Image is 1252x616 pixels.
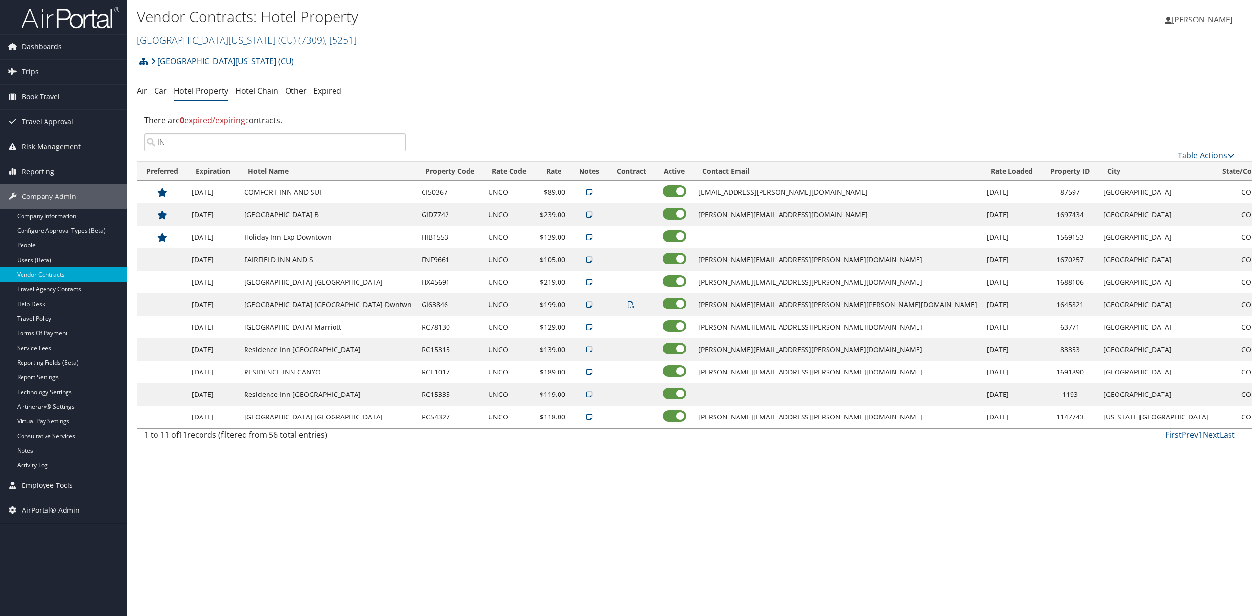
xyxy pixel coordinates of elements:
td: [DATE] [982,316,1042,338]
a: Prev [1182,429,1198,440]
td: [GEOGRAPHIC_DATA] [GEOGRAPHIC_DATA] [239,406,417,428]
td: [DATE] [982,248,1042,271]
td: UNCO [483,406,535,428]
td: [GEOGRAPHIC_DATA] [1098,181,1213,203]
td: 1645821 [1042,293,1098,316]
td: UNCO [483,316,535,338]
td: CI50367 [417,181,483,203]
strong: 0 [180,115,184,126]
td: HIB1553 [417,226,483,248]
span: Trips [22,60,39,84]
td: [DATE] [187,248,239,271]
td: GID7742 [417,203,483,226]
th: Active: activate to sort column ascending [655,162,693,181]
td: UNCO [483,271,535,293]
span: 11 [179,429,187,440]
td: [GEOGRAPHIC_DATA] B [239,203,417,226]
td: $119.00 [535,383,570,406]
a: Hotel Property [174,86,228,96]
div: 1 to 11 of records (filtered from 56 total entries) [144,429,406,445]
td: UNCO [483,361,535,383]
td: [GEOGRAPHIC_DATA] Marriott [239,316,417,338]
td: HX45691 [417,271,483,293]
td: UNCO [483,226,535,248]
td: 1569153 [1042,226,1098,248]
td: Holiday Inn Exp Downtown [239,226,417,248]
span: Employee Tools [22,473,73,498]
td: [GEOGRAPHIC_DATA] [1098,338,1213,361]
a: Air [137,86,147,96]
td: GI63846 [417,293,483,316]
td: $129.00 [535,316,570,338]
td: RESIDENCE INN CANYO [239,361,417,383]
td: [DATE] [982,203,1042,226]
td: 1147743 [1042,406,1098,428]
td: RC15335 [417,383,483,406]
td: [US_STATE][GEOGRAPHIC_DATA] [1098,406,1213,428]
span: , [ 5251 ] [325,33,357,46]
td: [EMAIL_ADDRESS][PERSON_NAME][DOMAIN_NAME] [693,181,982,203]
th: Rate Code: activate to sort column ascending [483,162,535,181]
td: [DATE] [187,383,239,406]
a: Car [154,86,167,96]
td: RC54327 [417,406,483,428]
a: Last [1220,429,1235,440]
td: [GEOGRAPHIC_DATA] [1098,361,1213,383]
a: Table Actions [1178,150,1235,161]
th: Property ID: activate to sort column ascending [1042,162,1098,181]
td: [DATE] [982,338,1042,361]
span: expired/expiring [180,115,245,126]
td: [DATE] [187,226,239,248]
td: [GEOGRAPHIC_DATA] [1098,248,1213,271]
td: $89.00 [535,181,570,203]
td: RCE1017 [417,361,483,383]
td: UNCO [483,338,535,361]
td: FNF9661 [417,248,483,271]
th: Hotel Name: activate to sort column ascending [239,162,417,181]
td: 1688106 [1042,271,1098,293]
td: COMFORT INN AND SUI [239,181,417,203]
td: 87597 [1042,181,1098,203]
span: ( 7309 ) [298,33,325,46]
td: $118.00 [535,406,570,428]
td: [PERSON_NAME][EMAIL_ADDRESS][DOMAIN_NAME] [693,203,982,226]
td: [GEOGRAPHIC_DATA] [1098,203,1213,226]
td: [DATE] [982,226,1042,248]
td: [GEOGRAPHIC_DATA] [1098,383,1213,406]
td: [GEOGRAPHIC_DATA] [1098,271,1213,293]
th: Property Code: activate to sort column ascending [417,162,483,181]
input: Search [144,133,406,151]
td: FAIRFIELD INN AND S [239,248,417,271]
td: UNCO [483,383,535,406]
td: [PERSON_NAME][EMAIL_ADDRESS][PERSON_NAME][DOMAIN_NAME] [693,271,982,293]
a: Other [285,86,307,96]
td: 1193 [1042,383,1098,406]
td: UNCO [483,248,535,271]
th: Notes: activate to sort column ascending [570,162,608,181]
td: [GEOGRAPHIC_DATA] [1098,316,1213,338]
td: 1697434 [1042,203,1098,226]
a: [GEOGRAPHIC_DATA][US_STATE] (CU) [137,33,357,46]
a: Next [1203,429,1220,440]
td: UNCO [483,181,535,203]
td: [DATE] [187,181,239,203]
td: $219.00 [535,271,570,293]
td: [DATE] [982,383,1042,406]
td: [PERSON_NAME][EMAIL_ADDRESS][PERSON_NAME][DOMAIN_NAME] [693,248,982,271]
td: [DATE] [187,406,239,428]
td: [PERSON_NAME][EMAIL_ADDRESS][PERSON_NAME][DOMAIN_NAME] [693,338,982,361]
td: [DATE] [187,361,239,383]
a: 1 [1198,429,1203,440]
th: Contract: activate to sort column ascending [608,162,655,181]
td: [PERSON_NAME][EMAIL_ADDRESS][PERSON_NAME][PERSON_NAME][DOMAIN_NAME] [693,293,982,316]
div: There are contracts. [137,107,1242,133]
td: [DATE] [187,316,239,338]
th: Preferred: activate to sort column ascending [137,162,187,181]
td: $189.00 [535,361,570,383]
td: $239.00 [535,203,570,226]
span: Travel Approval [22,110,73,134]
a: Expired [313,86,341,96]
td: [DATE] [982,361,1042,383]
span: Reporting [22,159,54,184]
td: [PERSON_NAME][EMAIL_ADDRESS][PERSON_NAME][DOMAIN_NAME] [693,406,982,428]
